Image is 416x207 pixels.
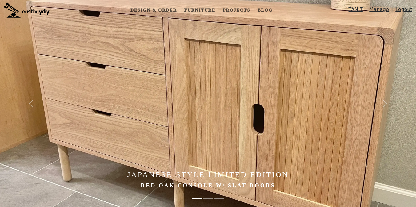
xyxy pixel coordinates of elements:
a: Projects [220,5,253,16]
span: | [365,6,367,16]
button: Japanese-Style Limited Edition [192,195,202,202]
button: Made in the Bay Area [203,195,213,202]
button: Made in the Bay Area [214,195,224,202]
img: eastbaydiy [4,2,50,18]
a: Furniture [182,5,218,16]
a: Red Oak Console w/ Slat Doors [141,182,275,189]
a: Logout [395,6,412,16]
a: Blog [255,5,275,16]
a: Design & Order [128,5,179,16]
h4: Japanese-Style Limited Edition [62,170,354,179]
span: | [391,6,393,16]
a: Manage [369,6,389,16]
a: TAN T [349,6,363,16]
